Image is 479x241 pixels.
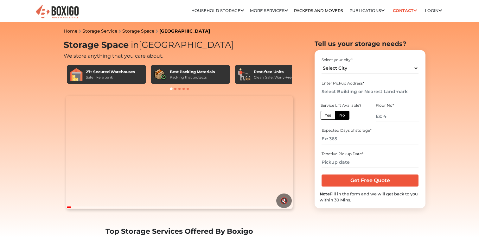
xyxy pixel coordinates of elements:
[335,111,349,120] label: No
[82,28,117,34] a: Storage Service
[322,80,418,86] div: Enter Pickup Address
[376,103,419,108] div: Floor No
[321,111,335,120] label: Yes
[294,8,343,13] a: Packers and Movers
[320,191,420,203] div: Fill in the form and we will get back to you within 30 Mins.
[322,174,418,187] input: Get Free Quote
[321,103,364,108] div: Service Lift Available?
[66,96,292,209] video: Your browser does not support the video tag.
[64,40,295,50] h1: Storage Space
[254,69,294,75] div: Pest-free Units
[315,40,425,48] h2: Tell us your storage needs?
[154,68,167,81] img: Best Packing Materials
[276,193,292,208] button: 🔇
[322,128,418,133] div: Expected Days of storage
[322,151,418,157] div: Tenative Pickup Date
[64,28,77,34] a: Home
[322,57,418,63] div: Select your city
[349,8,385,13] a: Publications
[64,227,295,236] h2: Top Storage Services Offered By Boxigo
[131,40,139,50] span: in
[159,28,210,34] a: [GEOGRAPHIC_DATA]
[122,28,154,34] a: Storage Space
[191,8,244,13] a: Household Storage
[322,133,418,144] input: Ex: 365
[322,157,418,168] input: Pickup date
[170,75,215,80] div: Packing that protects
[86,69,135,75] div: 27+ Secured Warehouses
[425,8,442,13] a: Login
[70,68,83,81] img: 27+ Secured Warehouses
[250,8,288,13] a: More services
[376,111,419,122] input: Ex: 4
[86,75,135,80] div: Safe like a bank
[391,6,419,16] a: Contact
[238,68,251,81] img: Pest-free Units
[35,4,80,20] img: Boxigo
[322,86,418,97] input: Select Building or Nearest Landmark
[254,75,294,80] div: Clean, Safe, Worry-Free
[129,40,234,50] span: [GEOGRAPHIC_DATA]
[170,69,215,75] div: Best Packing Materials
[320,192,330,196] b: Note
[64,53,163,59] span: We store anything that you care about.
